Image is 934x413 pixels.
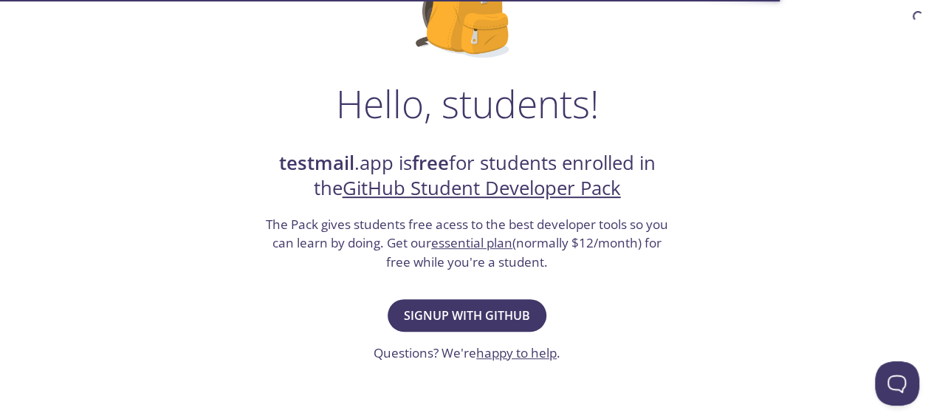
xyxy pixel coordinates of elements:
[264,215,670,272] h3: The Pack gives students free acess to the best developer tools so you can learn by doing. Get our...
[476,344,557,361] a: happy to help
[431,234,512,251] a: essential plan
[875,361,919,406] iframe: Help Scout Beacon - Open
[264,151,670,202] h2: .app is for students enrolled in the
[343,175,621,201] a: GitHub Student Developer Pack
[412,150,449,176] strong: free
[404,305,530,326] span: Signup with GitHub
[374,344,560,363] h3: Questions? We're .
[336,81,599,126] h1: Hello, students!
[279,150,354,176] strong: testmail
[388,299,546,332] button: Signup with GitHub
